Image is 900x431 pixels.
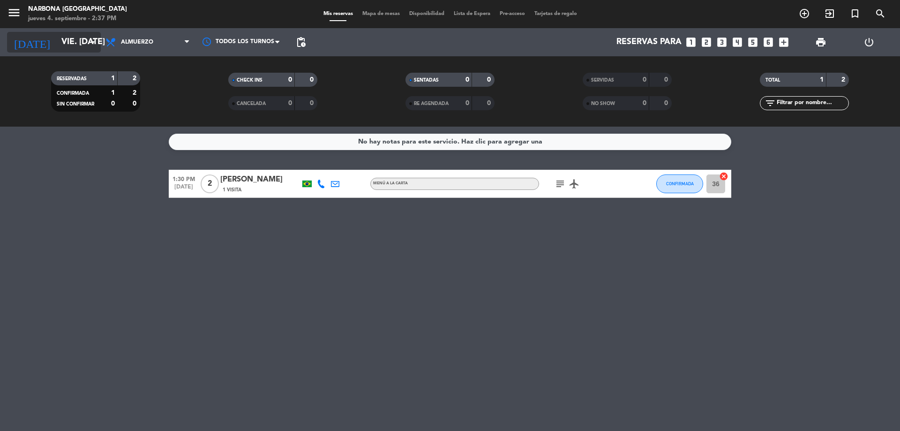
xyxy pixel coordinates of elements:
span: Lista de Espera [449,11,495,16]
i: airplanemode_active [569,178,580,189]
div: jueves 4. septiembre - 2:37 PM [28,14,127,23]
div: Narbona [GEOGRAPHIC_DATA] [28,5,127,14]
span: MENÚ A LA CARTA [373,181,408,185]
strong: 2 [841,76,847,83]
i: looks_two [700,36,712,48]
i: subject [555,178,566,189]
span: Disponibilidad [405,11,449,16]
span: print [815,37,826,48]
i: search [875,8,886,19]
strong: 0 [288,76,292,83]
i: looks_6 [762,36,774,48]
i: exit_to_app [824,8,835,19]
div: [PERSON_NAME] [220,174,300,186]
span: NO SHOW [591,101,615,106]
i: filter_list [765,98,776,109]
strong: 0 [465,76,469,83]
strong: 0 [664,100,670,106]
i: turned_in_not [849,8,861,19]
i: looks_one [685,36,697,48]
span: Almuerzo [121,39,153,45]
strong: 0 [643,100,646,106]
span: pending_actions [295,37,307,48]
div: No hay notas para este servicio. Haz clic para agregar una [358,136,542,147]
span: TOTAL [765,78,780,83]
i: looks_3 [716,36,728,48]
span: Pre-acceso [495,11,530,16]
strong: 1 [820,76,824,83]
button: menu [7,6,21,23]
i: menu [7,6,21,20]
span: 1:30 PM [169,173,199,184]
span: 1 Visita [223,186,241,194]
strong: 0 [664,76,670,83]
strong: 0 [643,76,646,83]
span: SENTADAS [414,78,439,83]
span: Mapa de mesas [358,11,405,16]
button: CONFIRMADA [656,174,703,193]
strong: 1 [111,90,115,96]
span: RESERVADAS [57,76,87,81]
input: Filtrar por nombre... [776,98,848,108]
strong: 0 [465,100,469,106]
span: CONFIRMADA [57,91,89,96]
i: looks_5 [747,36,759,48]
span: CHECK INS [237,78,262,83]
span: [DATE] [169,184,199,195]
i: add_box [778,36,790,48]
i: cancel [719,172,728,181]
strong: 0 [487,76,493,83]
i: add_circle_outline [799,8,810,19]
span: SERVIDAS [591,78,614,83]
strong: 2 [133,75,138,82]
strong: 2 [133,90,138,96]
span: 2 [201,174,219,193]
strong: 0 [111,100,115,107]
i: looks_4 [731,36,743,48]
strong: 0 [487,100,493,106]
span: Reservas para [616,38,682,47]
strong: 0 [310,76,315,83]
span: Tarjetas de regalo [530,11,582,16]
span: Mis reservas [319,11,358,16]
i: [DATE] [7,32,57,53]
span: CONFIRMADA [666,181,694,186]
strong: 0 [310,100,315,106]
strong: 0 [133,100,138,107]
strong: 1 [111,75,115,82]
span: RE AGENDADA [414,101,449,106]
i: power_settings_new [863,37,875,48]
div: LOG OUT [845,28,893,56]
strong: 0 [288,100,292,106]
span: CANCELADA [237,101,266,106]
i: arrow_drop_down [87,37,98,48]
span: SIN CONFIRMAR [57,102,94,106]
